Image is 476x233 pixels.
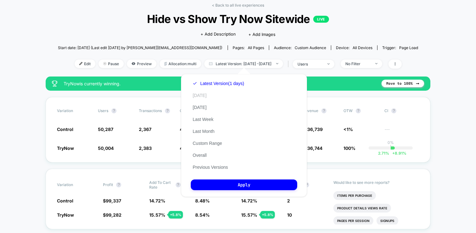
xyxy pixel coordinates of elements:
span: Allocation: multi [160,60,201,68]
button: Last Month [191,128,216,134]
button: ? [111,108,116,113]
div: No Filter [345,61,371,66]
span: Custom Audience [295,45,326,50]
span: all pages [248,45,264,50]
span: Edit [75,60,95,68]
span: Transactions [139,108,162,113]
span: Device: [331,45,377,50]
button: Latest Version(1 days) [191,81,246,86]
div: Audience: [274,45,326,50]
span: 14.72 % [241,198,257,203]
span: 2 [287,198,290,203]
div: Trigger: [382,45,418,50]
span: Preview [127,60,156,68]
img: calendar [209,62,212,65]
span: 2,383 [139,145,152,151]
span: 8.54 % [195,212,210,218]
span: --- [384,128,419,132]
button: ? [391,108,396,113]
span: Control [57,198,73,203]
span: Pause [99,60,124,68]
button: ? [116,182,121,187]
button: Overall [191,152,208,158]
div: Pages: [233,45,264,50]
button: Move to 100% [382,80,424,87]
span: Start date: [DATE] (Last edit [DATE] by [PERSON_NAME][EMAIL_ADDRESS][DOMAIN_NAME]) [58,45,222,50]
li: Product Details Views Rate [333,204,391,213]
img: end [276,63,278,64]
img: end [327,63,330,65]
button: Last Week [191,116,215,122]
span: 15.57 % [149,212,165,218]
span: Variation [57,180,92,190]
li: Signups [377,216,398,225]
span: 14.72 % [149,198,165,203]
span: + Add Images [248,32,275,37]
span: Page Load [399,45,418,50]
span: Add To Cart Rate [149,180,173,190]
span: 99,337 [106,198,121,203]
button: Apply [191,179,297,190]
button: ? [356,108,361,113]
div: + 5.8 % [260,211,275,219]
li: Pages Per Session [333,216,373,225]
span: 15.57 % [241,212,257,218]
button: ? [165,108,170,113]
span: 2.71 % [378,151,389,156]
div: + 5.8 % [168,211,183,219]
span: 8.91 % [389,151,406,156]
span: Hide vs Show Try Now Sitewide [76,12,400,26]
li: Items Per Purchase [333,191,376,200]
span: Profit [103,182,113,187]
div: users [297,62,323,66]
span: TryNow [57,145,74,151]
button: [DATE] [191,93,208,98]
span: 100% [343,145,355,151]
span: + [392,151,395,156]
span: <1% [343,127,353,132]
span: 99,282 [106,212,122,218]
img: success_star [52,81,57,87]
span: $ [103,212,122,218]
span: Latest Version: [DATE] - [DATE] [204,60,283,68]
button: ? [321,108,326,113]
span: 136,744 [305,145,322,151]
button: [DATE] [191,105,208,110]
span: OTW [343,108,378,113]
img: end [103,62,106,65]
span: 136,739 [305,127,323,132]
span: 8.48 % [195,198,210,203]
span: 50,287 [98,127,113,132]
span: all devices [353,45,372,50]
button: Previous Versions [191,164,230,170]
p: Would like to see more reports? [333,180,419,185]
img: edit [79,62,82,65]
a: < Back to all live experiences [212,3,264,8]
p: LIVE [313,16,329,23]
span: 10 [287,212,292,218]
span: TryNow is currently winning. [64,81,375,86]
span: 2,367 [139,127,151,132]
p: | [390,145,391,150]
button: Custom Range [191,140,224,146]
span: users [98,108,108,113]
span: 50,004 [98,145,114,151]
span: | [286,60,293,69]
p: 0% [388,140,394,145]
span: TryNow [57,212,74,218]
span: CI [384,108,419,113]
span: $ [103,198,121,203]
span: + Add Description [201,31,236,37]
span: Variation [57,108,92,113]
img: end [375,63,377,64]
span: Control [57,127,73,132]
img: rebalance [164,62,167,65]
